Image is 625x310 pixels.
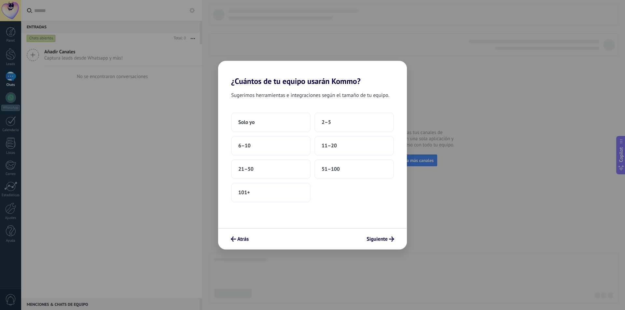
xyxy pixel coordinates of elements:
button: 6–10 [231,136,311,155]
span: 101+ [238,189,250,196]
h2: ¿Cuántos de tu equipo usarán Kommo? [218,61,407,86]
span: Sugerimos herramientas e integraciones según el tamaño de tu equipo. [231,91,389,100]
span: 11–20 [322,142,337,149]
button: 21–50 [231,159,311,179]
span: 2–5 [322,119,331,126]
button: 101+ [231,183,311,202]
button: 2–5 [314,113,394,132]
span: Siguiente [367,237,388,241]
button: Siguiente [364,234,397,245]
button: Atrás [228,234,252,245]
span: 21–50 [238,166,254,172]
span: 51–100 [322,166,340,172]
span: Atrás [237,237,249,241]
span: Solo yo [238,119,255,126]
span: 6–10 [238,142,251,149]
button: Solo yo [231,113,311,132]
button: 11–20 [314,136,394,155]
button: 51–100 [314,159,394,179]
